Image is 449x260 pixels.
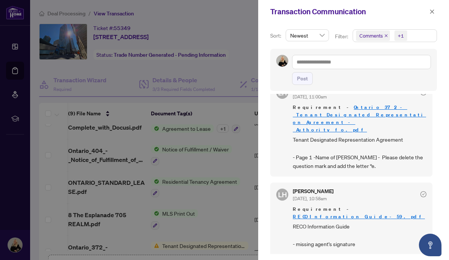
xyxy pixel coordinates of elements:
span: Comments [356,30,390,41]
span: Newest [290,30,324,41]
span: Tenant Designated Representation Agreement - Page 1 -Name of [PERSON_NAME] - Please delete the qu... [293,135,426,171]
a: Ontario_372_-_Tenant_Designated_Representation_Agreement_-_Authority_fo.pdf [293,104,426,133]
span: close [384,34,388,38]
p: Filter: [335,32,349,41]
span: [DATE], 10:58am [293,196,327,201]
div: +1 [398,32,404,39]
span: Requirement - [293,206,426,221]
span: Comments [359,32,383,39]
span: LH [278,189,287,200]
span: Requirement - [293,104,426,134]
p: Sort: [270,32,283,40]
span: [DATE], 11:00am [293,94,327,100]
button: Open asap [419,234,441,256]
div: Transaction Communication [270,6,427,17]
span: check-circle [420,191,426,197]
span: close [429,9,435,14]
button: Post [292,72,313,85]
img: Profile Icon [277,55,288,67]
a: RECO_Information_Guide-59.pdf [293,213,425,220]
h5: [PERSON_NAME] [293,189,333,194]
